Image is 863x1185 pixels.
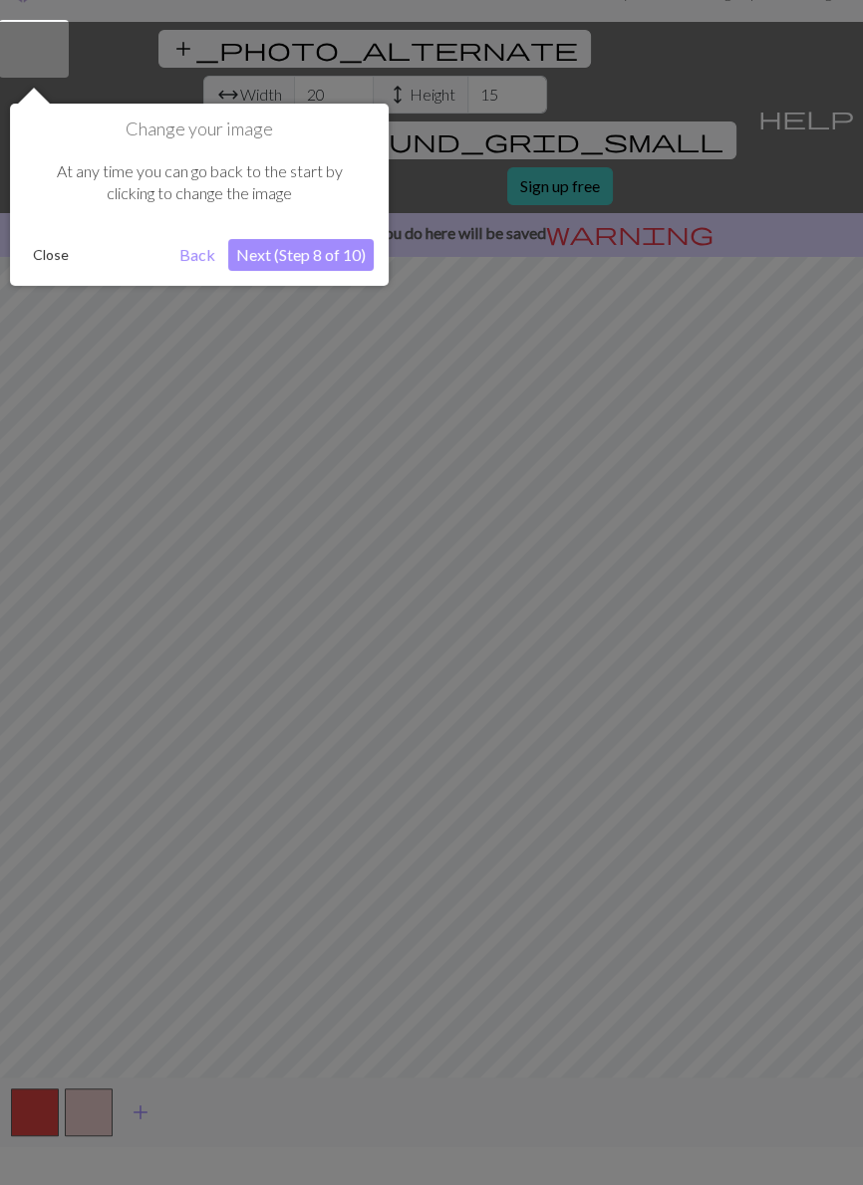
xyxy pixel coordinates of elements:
button: Back [171,239,223,271]
button: Close [25,240,77,270]
div: At any time you can go back to the start by clicking to change the image [25,140,374,225]
h1: Change your image [25,118,374,140]
button: Next (Step 8 of 10) [228,239,374,271]
div: Change your image [10,104,389,286]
